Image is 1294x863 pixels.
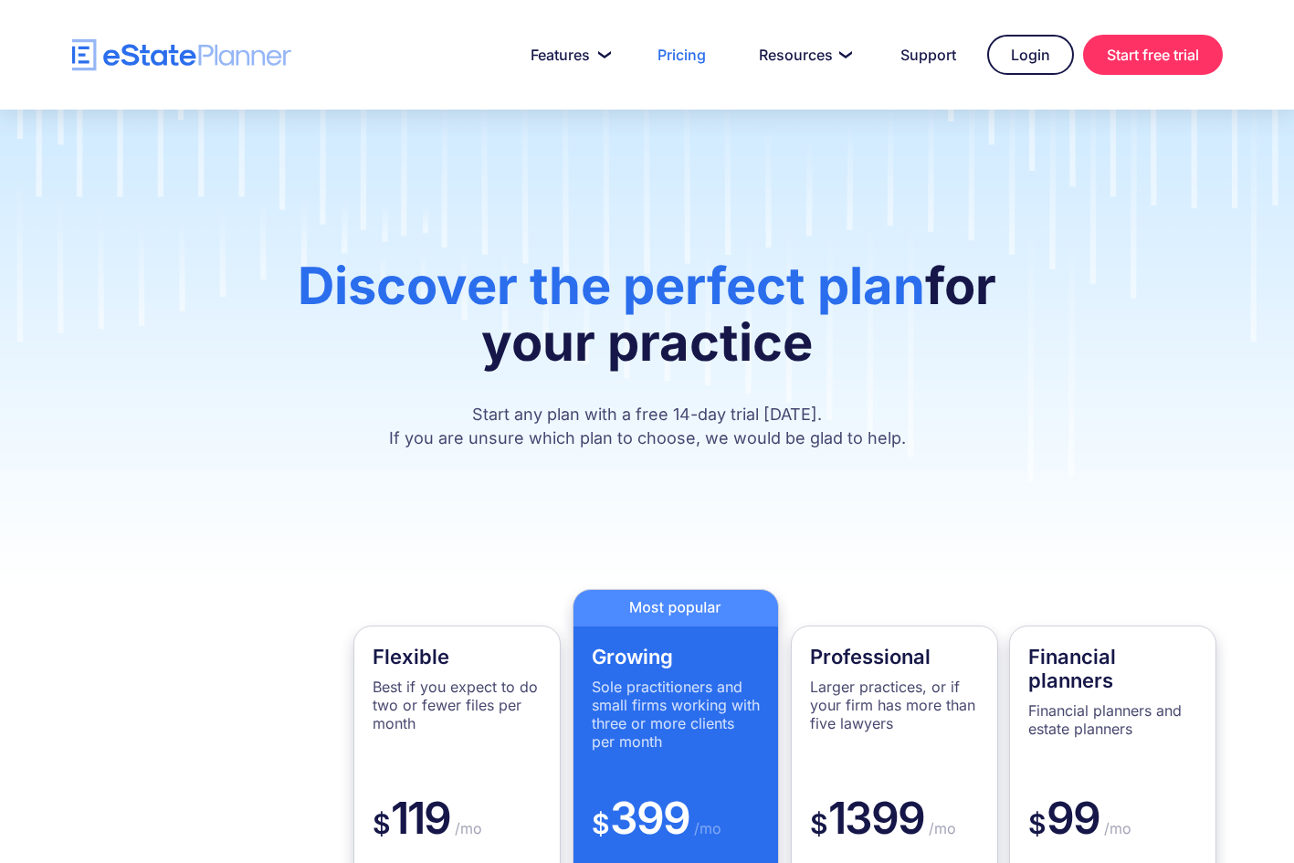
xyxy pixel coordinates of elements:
[1028,807,1047,840] span: $
[592,807,610,840] span: $
[1099,819,1131,837] span: /mo
[373,807,391,840] span: $
[636,37,728,73] a: Pricing
[450,819,482,837] span: /mo
[1028,701,1197,738] p: Financial planners and estate planners
[1028,645,1197,692] h4: Financial planners
[1083,35,1223,75] a: Start free trial
[689,819,721,837] span: /mo
[810,678,979,732] p: Larger practices, or if your firm has more than five lawyers
[987,35,1074,75] a: Login
[592,645,761,668] h4: Growing
[72,39,291,71] a: home
[810,807,828,840] span: $
[509,37,626,73] a: Features
[592,678,761,751] p: Sole practitioners and small firms working with three or more clients per month
[878,37,978,73] a: Support
[373,645,542,668] h4: Flexible
[286,403,1007,450] p: Start any plan with a free 14-day trial [DATE]. If you are unsure which plan to choose, we would ...
[737,37,869,73] a: Resources
[298,255,925,317] span: Discover the perfect plan
[924,819,956,837] span: /mo
[286,258,1007,389] h1: for your practice
[810,645,979,668] h4: Professional
[373,678,542,732] p: Best if you expect to do two or fewer files per month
